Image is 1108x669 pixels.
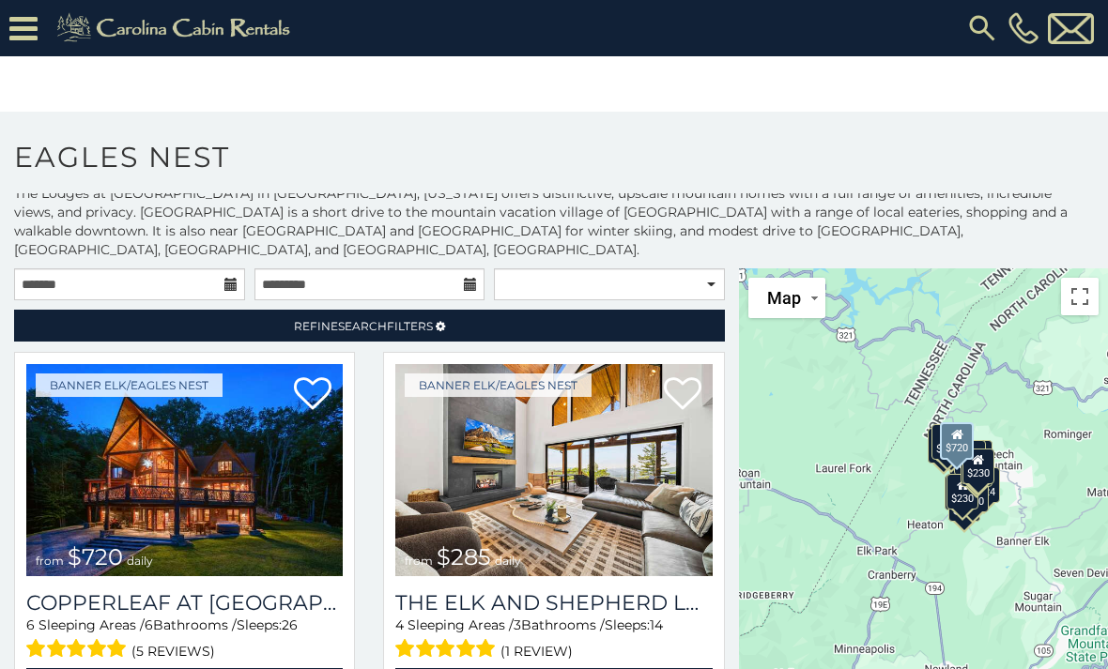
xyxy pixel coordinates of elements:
span: 14 [650,616,663,633]
div: $230 [962,449,994,484]
div: Sleeping Areas / Bathrooms / Sleeps: [395,616,712,663]
span: 26 [282,616,298,633]
span: Search [338,319,387,333]
a: Banner Elk/Eagles Nest [36,373,223,397]
span: (1 review) [500,639,573,663]
button: Toggle fullscreen view [1061,278,1099,315]
span: daily [495,554,521,568]
span: 6 [26,616,35,633]
img: search-regular.svg [965,11,999,45]
span: from [405,554,433,568]
span: (5 reviews) [131,639,215,663]
button: Change map style [748,278,825,318]
span: from [36,554,64,568]
div: $225 [961,450,993,486]
a: Banner Elk/Eagles Nest [405,373,592,397]
a: The Elk And Shepherd Lodge at Eagles Nest from $285 daily [395,364,712,576]
a: Add to favorites [294,375,331,415]
img: Khaki-logo.png [47,9,306,47]
div: $230 [946,473,978,509]
span: Map [767,288,801,308]
div: $720 [941,421,975,459]
a: Add to favorites [664,375,701,415]
span: $285 [437,543,491,570]
div: Sleeping Areas / Bathrooms / Sleeps: [26,616,343,663]
img: The Elk And Shepherd Lodge at Eagles Nest [395,364,712,576]
a: RefineSearchFilters [14,310,725,342]
a: The Elk And Shepherd Lodge at [GEOGRAPHIC_DATA] [395,590,712,616]
h3: The Elk And Shepherd Lodge at Eagles Nest [395,590,712,616]
img: Copperleaf at Eagles Nest [26,364,343,576]
a: [PHONE_NUMBER] [1004,12,1043,44]
a: Copperleaf at [GEOGRAPHIC_DATA] [26,590,343,616]
span: Refine Filters [294,319,433,333]
div: $265 [931,424,963,460]
span: daily [127,554,153,568]
a: Copperleaf at Eagles Nest from $720 daily [26,364,343,576]
div: $215 [949,485,981,521]
span: 3 [514,616,521,633]
span: 6 [145,616,153,633]
div: $230 [962,449,993,484]
div: $305 [945,475,977,510]
span: 4 [395,616,404,633]
span: $720 [68,543,123,570]
div: $200 [961,439,993,475]
div: $250 [957,477,989,512]
div: $285 [928,427,960,463]
h3: Copperleaf at Eagles Nest [26,590,343,616]
div: $305 [935,425,967,461]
